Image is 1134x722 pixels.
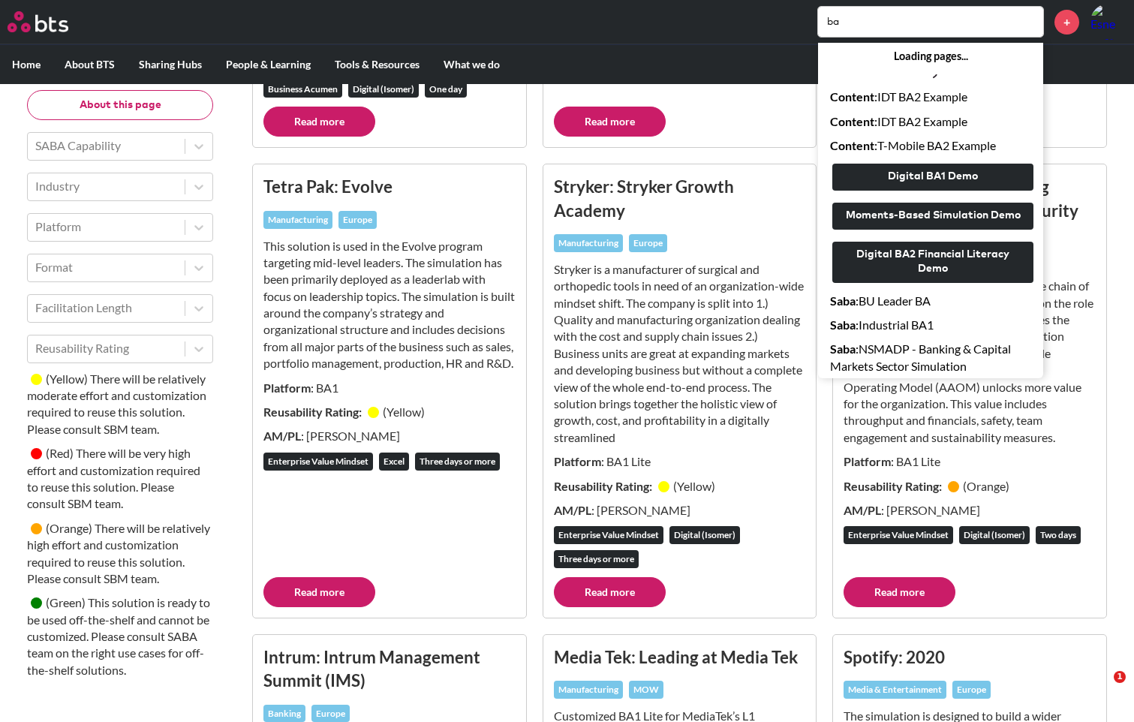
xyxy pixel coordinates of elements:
[46,372,88,386] small: ( Yellow )
[959,526,1030,544] div: Digital (Isomer)
[53,45,127,84] label: About BTS
[46,596,86,610] small: ( Green )
[554,550,639,568] div: Three days or more
[830,114,874,128] strong: Content
[554,261,806,446] p: Stryker is a manufacturer of surgical and orthopedic tools in need of an organization-wide mindse...
[673,479,715,493] small: ( Yellow )
[830,341,856,356] strong: Saba
[263,380,516,396] p: : BA1
[830,293,856,308] strong: Saba
[263,577,375,607] a: Read more
[1083,671,1119,707] iframe: Intercom live chat
[844,453,1096,470] p: : BA1 Lite
[554,502,806,519] p: : [PERSON_NAME]
[554,107,666,137] a: Read more
[214,45,323,84] label: People & Learning
[263,645,516,693] h3: Intrum: Intrum Management Summit (IMS)
[818,337,1043,378] a: Saba:NSMADP - Banking & Capital Markets Sector Simulation
[554,681,623,699] div: Manufacturing
[8,11,96,32] a: Go home
[554,234,623,252] div: Manufacturing
[844,454,891,468] strong: Platform
[830,317,856,332] strong: Saba
[1054,10,1079,35] a: +
[323,45,432,84] label: Tools & Resources
[127,45,214,84] label: Sharing Hubs
[844,681,946,699] div: Media & Entertainment
[818,85,1043,109] a: Content:IDT BA2 Example
[263,453,373,471] div: Enterprise Value Mindset
[554,526,663,544] div: Enterprise Value Mindset
[263,238,516,372] p: This solution is used in the Evolve program targeting mid-level leaders. The simulation has been ...
[348,80,419,98] div: Digital (Isomer)
[263,211,332,229] div: Manufacturing
[46,447,74,461] small: ( Red )
[832,203,1033,230] button: Moments-Based Simulation Demo
[844,479,944,493] strong: Reusability Rating:
[554,479,654,493] strong: Reusability Rating:
[844,577,955,607] a: Read more
[844,526,953,544] div: Enterprise Value Mindset
[383,405,425,419] small: ( Yellow )
[379,453,409,471] div: Excel
[415,453,500,471] div: Three days or more
[818,289,1043,313] a: Saba:BU Leader BA
[1090,4,1126,40] img: Esne Basson
[263,405,364,419] strong: Reusability Rating:
[952,681,991,699] div: Europe
[27,372,206,436] small: There will be relatively moderate effort and customization required to reuse this solution. Pleas...
[554,645,806,669] h3: Media Tek: Leading at Media Tek
[338,211,377,229] div: Europe
[844,502,1096,519] p: : [PERSON_NAME]
[818,110,1043,134] a: Content:IDT BA2 Example
[263,175,516,198] h3: Tetra Pak: Evolve
[894,49,968,64] strong: Loading pages...
[832,164,1033,191] button: Digital BA1 Demo
[1114,671,1126,683] span: 1
[27,596,210,678] small: This solution is ready to be used off-the-shelf and cannot be customized. Please consult SABA tea...
[554,577,666,607] a: Read more
[554,454,601,468] strong: Platform
[669,526,740,544] div: Digital (Isomer)
[830,89,874,104] strong: Content
[1036,526,1081,544] div: Two days
[844,503,881,517] strong: AM/PL
[263,429,301,443] strong: AM/PL
[27,447,200,511] small: There will be very high effort and customization required to reuse this solution. Please consult ...
[263,381,311,395] strong: Platform
[27,521,210,585] small: There will be relatively high effort and customization required to reuse this solution. Please co...
[263,107,375,137] a: Read more
[554,175,806,222] h3: Stryker: Stryker Growth Academy
[830,138,874,152] strong: Content
[46,521,92,535] small: ( Orange )
[8,11,68,32] img: BTS Logo
[629,234,667,252] div: Europe
[1090,4,1126,40] a: Profile
[27,90,213,120] button: About this page
[818,134,1043,158] a: Content:T-Mobile BA2 Example
[554,453,806,470] p: : BA1 Lite
[432,45,512,84] label: What we do
[554,503,591,517] strong: AM/PL
[844,645,1096,669] h3: Spotify: 2020
[832,242,1033,283] button: Digital BA2 Financial Literacy Demo
[818,313,1043,337] a: Saba:Industrial BA1
[963,479,1009,493] small: ( Orange )
[629,681,663,699] div: MOW
[425,80,467,98] div: One day
[263,80,342,98] div: Business Acumen
[263,428,516,444] p: : [PERSON_NAME]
